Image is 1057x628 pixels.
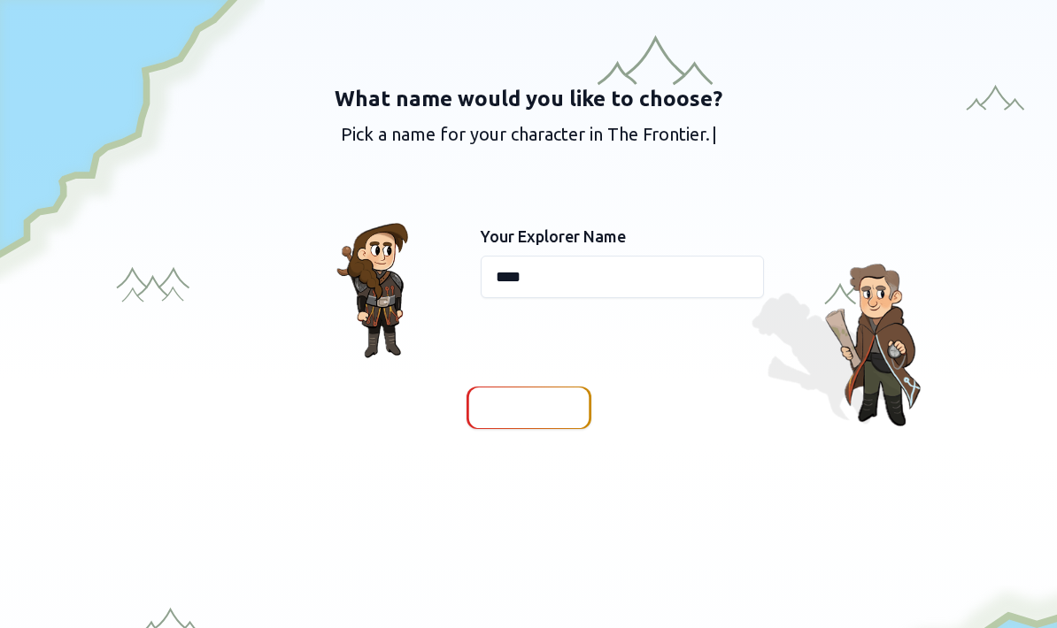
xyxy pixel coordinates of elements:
p: Pick a name for your character in The Frontier. [231,120,826,149]
label: Your Explorer Name [481,224,764,249]
img: Character [305,223,441,358]
button: Continue [467,387,591,429]
span: Continue [495,395,563,420]
h2: What name would you like to choose? [231,85,826,113]
span: | [712,124,717,144]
